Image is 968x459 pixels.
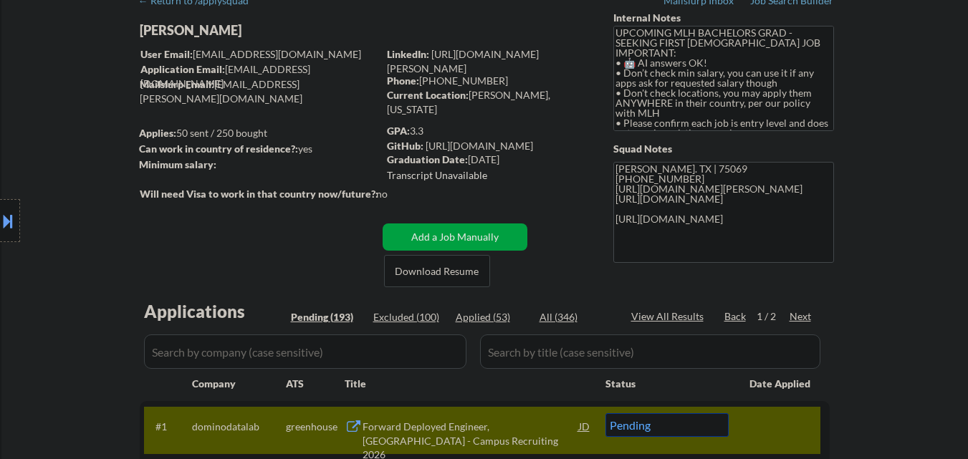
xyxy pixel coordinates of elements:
[387,74,419,87] strong: Phone:
[387,140,423,152] strong: GitHub:
[373,310,445,324] div: Excluded (100)
[724,309,747,324] div: Back
[286,420,345,434] div: greenhouse
[140,63,225,75] strong: Application Email:
[140,188,378,200] strong: Will need Visa to work in that country now/future?:
[140,21,434,39] div: [PERSON_NAME]
[140,77,378,105] div: [EMAIL_ADDRESS][PERSON_NAME][DOMAIN_NAME]
[144,334,466,369] input: Search by company (case sensitive)
[387,48,539,74] a: [URL][DOMAIN_NAME][PERSON_NAME]
[140,47,378,62] div: [EMAIL_ADDRESS][DOMAIN_NAME]
[387,48,429,60] strong: LinkedIn:
[456,310,527,324] div: Applied (53)
[291,310,363,324] div: Pending (193)
[613,142,834,156] div: Squad Notes
[578,413,592,439] div: JD
[345,377,592,391] div: Title
[376,187,417,201] div: no
[613,11,834,25] div: Internal Notes
[605,370,729,396] div: Status
[140,62,378,90] div: [EMAIL_ADDRESS][DOMAIN_NAME]
[387,153,590,167] div: [DATE]
[140,78,214,90] strong: Mailslurp Email:
[383,223,527,251] button: Add a Job Manually
[749,377,813,391] div: Date Applied
[757,309,790,324] div: 1 / 2
[387,125,410,137] strong: GPA:
[387,74,590,88] div: [PHONE_NUMBER]
[387,88,590,116] div: [PERSON_NAME], [US_STATE]
[140,48,193,60] strong: User Email:
[387,124,592,138] div: 3.3
[139,126,378,140] div: 50 sent / 250 bought
[387,153,468,165] strong: Graduation Date:
[286,377,345,391] div: ATS
[480,334,820,369] input: Search by title (case sensitive)
[426,140,533,152] a: [URL][DOMAIN_NAME]
[540,310,611,324] div: All (346)
[384,255,490,287] button: Download Resume
[631,309,708,324] div: View All Results
[790,309,813,324] div: Next
[192,420,286,434] div: dominodatalab
[192,377,286,391] div: Company
[387,89,469,101] strong: Current Location:
[155,420,181,434] div: #1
